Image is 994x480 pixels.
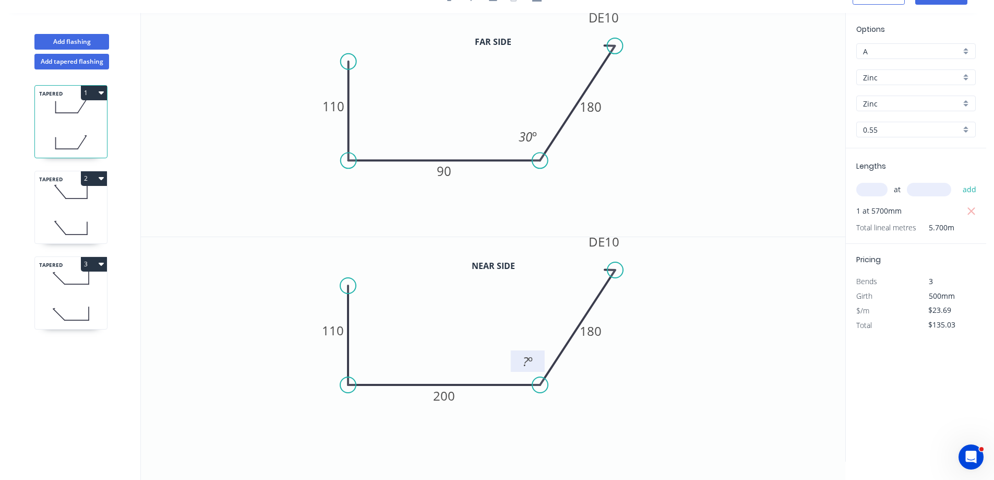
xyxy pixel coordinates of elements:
[589,9,604,26] tspan: DE
[81,171,107,186] button: 2
[322,98,344,115] tspan: 110
[856,161,886,171] span: Lengths
[863,46,961,57] input: Price level
[856,276,877,286] span: Bends
[894,182,901,197] span: at
[81,86,107,100] button: 1
[523,353,529,370] tspan: ?
[959,444,984,470] iframe: Intercom live chat
[589,233,605,250] tspan: DE
[580,98,602,115] tspan: 180
[856,204,902,218] span: 1 at 5700mm
[34,54,109,69] button: Add tapered flashing
[437,162,451,180] tspan: 90
[916,220,954,235] span: 5.700m
[863,72,961,83] input: Material
[81,257,107,272] button: 3
[856,254,881,265] span: Pricing
[863,124,961,135] input: Thickness
[528,353,533,370] tspan: º
[605,233,619,250] tspan: 10
[532,128,537,145] tspan: º
[929,291,955,301] span: 500mm
[141,13,845,237] svg: 0
[604,9,619,26] tspan: 10
[929,276,933,286] span: 3
[322,322,344,339] tspan: 110
[856,306,869,315] span: $/m
[856,24,885,34] span: Options
[856,320,872,330] span: Total
[957,181,982,198] button: add
[863,98,961,109] input: Colour
[141,237,845,461] svg: 0
[34,34,109,50] button: Add flashing
[519,128,532,145] tspan: 30
[856,220,916,235] span: Total lineal metres
[856,291,872,301] span: Girth
[433,387,455,404] tspan: 200
[580,322,602,339] tspan: 180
